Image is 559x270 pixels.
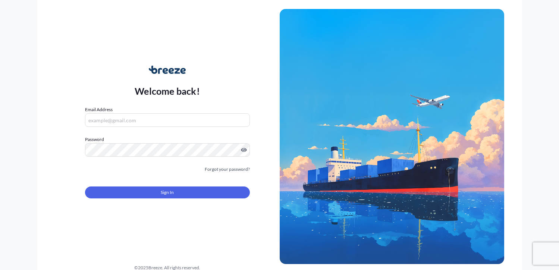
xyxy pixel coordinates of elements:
label: Password [85,136,250,143]
button: Show password [241,147,247,153]
a: Forgot your password? [205,166,250,173]
label: Email Address [85,106,113,113]
img: Ship illustration [280,9,504,264]
button: Sign In [85,186,250,198]
p: Welcome back! [135,85,200,97]
input: example@gmail.com [85,113,250,127]
span: Sign In [161,189,174,196]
